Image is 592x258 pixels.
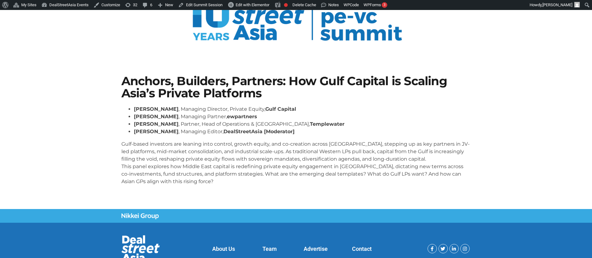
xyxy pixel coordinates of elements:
[352,246,372,252] a: Contact
[121,75,471,99] h1: Anchors, Builders, Partners: How Gulf Capital is Scaling Asia’s Private Platforms
[284,3,288,7] div: Focus keyphrase not set
[265,106,296,112] strong: Gulf Capital
[262,246,277,252] a: Team
[542,2,572,7] span: [PERSON_NAME]
[223,129,295,134] strong: DealStreetAsia [Moderator]
[236,2,269,7] span: Edit with Elementor
[134,128,471,135] li: , Managing Editor,
[227,114,257,119] strong: ewpartners
[121,140,471,185] p: Gulf-based investors are leaning into control, growth equity, and co-creation across [GEOGRAPHIC_...
[134,129,179,134] strong: [PERSON_NAME]
[134,105,471,113] li: , Managing Director, Private Equity,
[134,114,179,119] strong: [PERSON_NAME]
[304,246,328,252] a: Advertise
[382,2,387,8] div: 3
[212,246,235,252] a: About Us
[134,113,471,120] li: , Managing Partner,
[134,120,471,128] li: , Partner, Head of Operations & [GEOGRAPHIC_DATA],
[121,213,159,219] img: Nikkei Group
[134,121,179,127] strong: [PERSON_NAME]
[310,121,345,127] strong: Templewater
[134,106,179,112] strong: [PERSON_NAME]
